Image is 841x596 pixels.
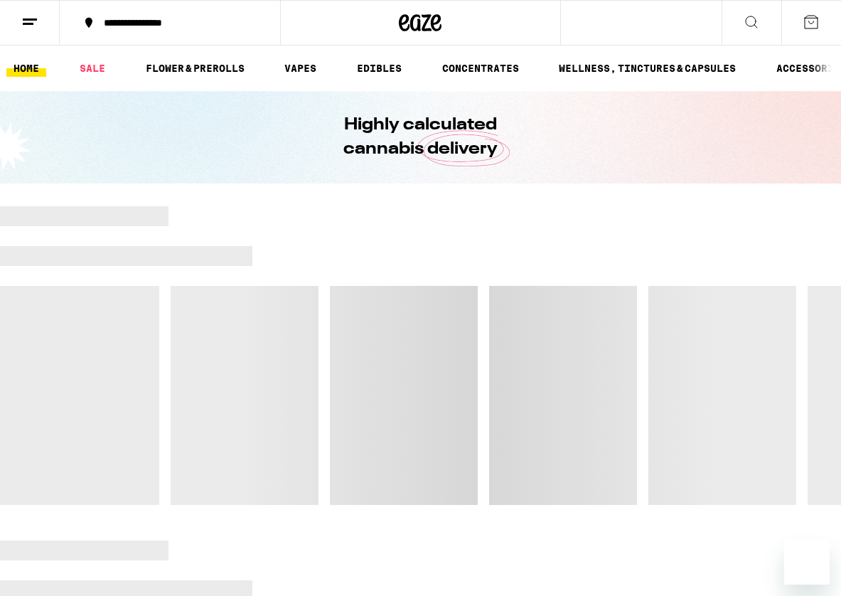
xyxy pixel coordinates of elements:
[277,60,323,77] a: VAPES
[784,539,830,585] iframe: Button to launch messaging window
[350,60,409,77] a: EDIBLES
[6,60,46,77] a: HOME
[304,113,538,161] h1: Highly calculated cannabis delivery
[139,60,252,77] a: FLOWER & PREROLLS
[552,60,743,77] a: WELLNESS, TINCTURES & CAPSULES
[73,60,112,77] a: SALE
[435,60,526,77] a: CONCENTRATES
